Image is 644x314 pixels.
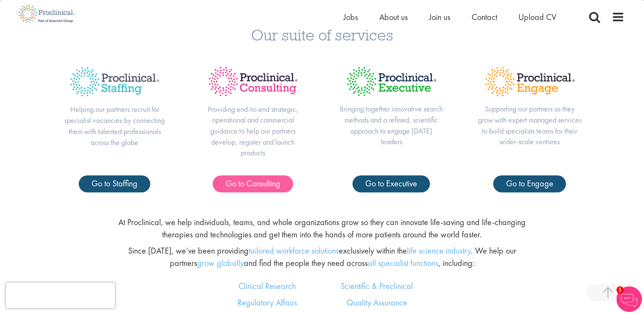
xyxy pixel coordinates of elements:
[339,103,444,147] p: Bringing together innovative search methods and a refined, scientific approach to engage [DATE] l...
[63,104,167,148] p: Helping our partners recruit for specialist vacancies by connecting them with talented profession...
[226,178,280,189] span: Go to Consulting
[506,178,553,189] span: Go to Engage
[616,286,642,312] img: Chatbot
[352,175,430,192] a: Go to Executive
[346,297,407,308] a: Quality Assurance
[406,245,470,256] a: life science industry
[238,280,296,291] a: Clinical Research
[79,175,150,192] a: Go to Staffing
[109,216,535,240] p: At Proclinical, we help individuals, teams, and whole organizations grow so they can innovate lif...
[343,11,358,23] a: Jobs
[341,280,413,291] a: Scientific & Preclinical
[616,286,624,294] span: 1
[478,103,582,147] p: Supporting our partners as they grow with expert managed services to build specialists teams for ...
[63,60,167,104] img: Proclinical Title
[367,257,438,268] a: all specialist functions
[213,175,293,192] a: Go to Consulting
[201,104,305,159] p: Providing end-to-end strategic, operational and commercial guidance to help our partners develop,...
[365,178,417,189] span: Go to Executive
[248,245,338,256] a: tailored workforce solutions
[6,283,115,308] iframe: reCAPTCHA
[6,27,638,43] h3: Our suite of services
[478,60,582,103] img: Proclinical Title
[109,245,535,269] p: Since [DATE], we’ve been providing exclusively within the . We help our partners and find the peo...
[429,11,450,23] a: Join us
[197,257,243,268] a: grow globally
[238,297,297,308] a: Regulatory Affairs
[92,178,137,189] span: Go to Staffing
[339,60,444,103] img: Proclinical Title
[493,175,566,192] a: Go to Engage
[201,60,305,103] img: Proclinical Title
[518,11,556,23] a: Upload CV
[472,11,497,23] a: Contact
[379,11,408,23] a: About us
